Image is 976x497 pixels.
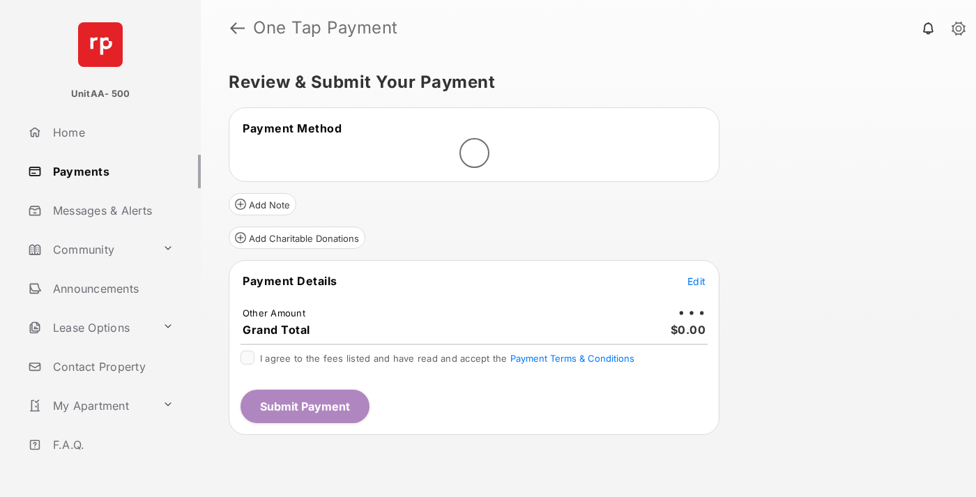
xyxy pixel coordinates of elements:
[671,323,706,337] span: $0.00
[22,233,157,266] a: Community
[22,311,157,344] a: Lease Options
[22,350,201,383] a: Contact Property
[687,275,706,287] span: Edit
[22,428,201,461] a: F.A.Q.
[510,353,634,364] button: I agree to the fees listed and have read and accept the
[242,307,306,319] td: Other Amount
[22,389,157,422] a: My Apartment
[22,272,201,305] a: Announcements
[243,323,310,337] span: Grand Total
[22,194,201,227] a: Messages & Alerts
[687,274,706,288] button: Edit
[71,87,130,101] p: UnitAA- 500
[253,20,398,36] strong: One Tap Payment
[22,116,201,149] a: Home
[229,227,365,249] button: Add Charitable Donations
[78,22,123,67] img: svg+xml;base64,PHN2ZyB4bWxucz0iaHR0cDovL3d3dy53My5vcmcvMjAwMC9zdmciIHdpZHRoPSI2NCIgaGVpZ2h0PSI2NC...
[260,353,634,364] span: I agree to the fees listed and have read and accept the
[241,390,369,423] button: Submit Payment
[229,193,296,215] button: Add Note
[22,155,201,188] a: Payments
[243,121,342,135] span: Payment Method
[243,274,337,288] span: Payment Details
[229,74,937,91] h5: Review & Submit Your Payment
